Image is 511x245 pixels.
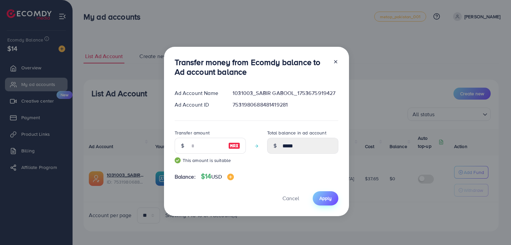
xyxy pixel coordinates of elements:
[483,215,506,240] iframe: Chat
[175,173,196,181] span: Balance:
[201,172,234,181] h4: $14
[282,195,299,202] span: Cancel
[227,101,343,109] div: 7531980688481419281
[169,89,228,97] div: Ad Account Name
[227,174,234,180] img: image
[228,142,240,150] img: image
[175,129,210,136] label: Transfer amount
[274,191,307,205] button: Cancel
[267,129,326,136] label: Total balance in ad account
[319,195,332,202] span: Apply
[313,191,338,205] button: Apply
[227,89,343,97] div: 1031003_SABIR GABOOL_1753675919427
[211,173,222,180] span: USD
[175,157,246,164] small: This amount is suitable
[175,57,328,77] h3: Transfer money from Ecomdy balance to Ad account balance
[175,157,181,163] img: guide
[169,101,228,109] div: Ad Account ID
